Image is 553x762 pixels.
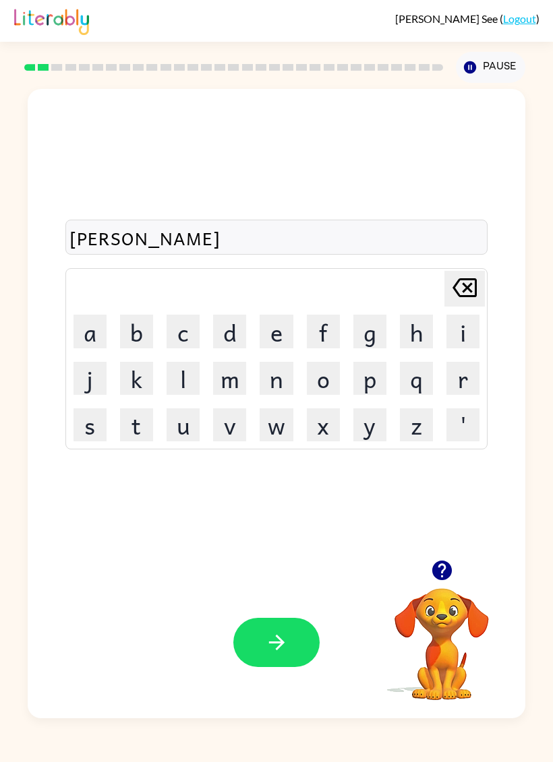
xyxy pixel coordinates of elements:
button: w [260,408,293,441]
button: l [167,362,200,395]
span: [PERSON_NAME] See [395,12,500,25]
button: d [213,315,246,348]
button: h [400,315,433,348]
button: b [120,315,153,348]
button: c [167,315,200,348]
button: ' [446,408,479,441]
div: [PERSON_NAME] [69,224,484,252]
button: g [353,315,386,348]
button: k [120,362,153,395]
div: ( ) [395,12,540,25]
button: t [120,408,153,441]
button: m [213,362,246,395]
button: x [307,408,340,441]
button: Pause [456,52,525,83]
button: u [167,408,200,441]
button: e [260,315,293,348]
button: q [400,362,433,395]
img: Literably [14,5,89,35]
button: z [400,408,433,441]
button: j [74,362,107,395]
a: Logout [503,12,536,25]
button: i [446,315,479,348]
button: n [260,362,293,395]
button: y [353,408,386,441]
button: o [307,362,340,395]
button: p [353,362,386,395]
button: r [446,362,479,395]
video: Your browser must support playing .mp4 files to use Literably. Please try using another browser. [374,567,509,702]
button: s [74,408,107,441]
button: a [74,315,107,348]
button: f [307,315,340,348]
button: v [213,408,246,441]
